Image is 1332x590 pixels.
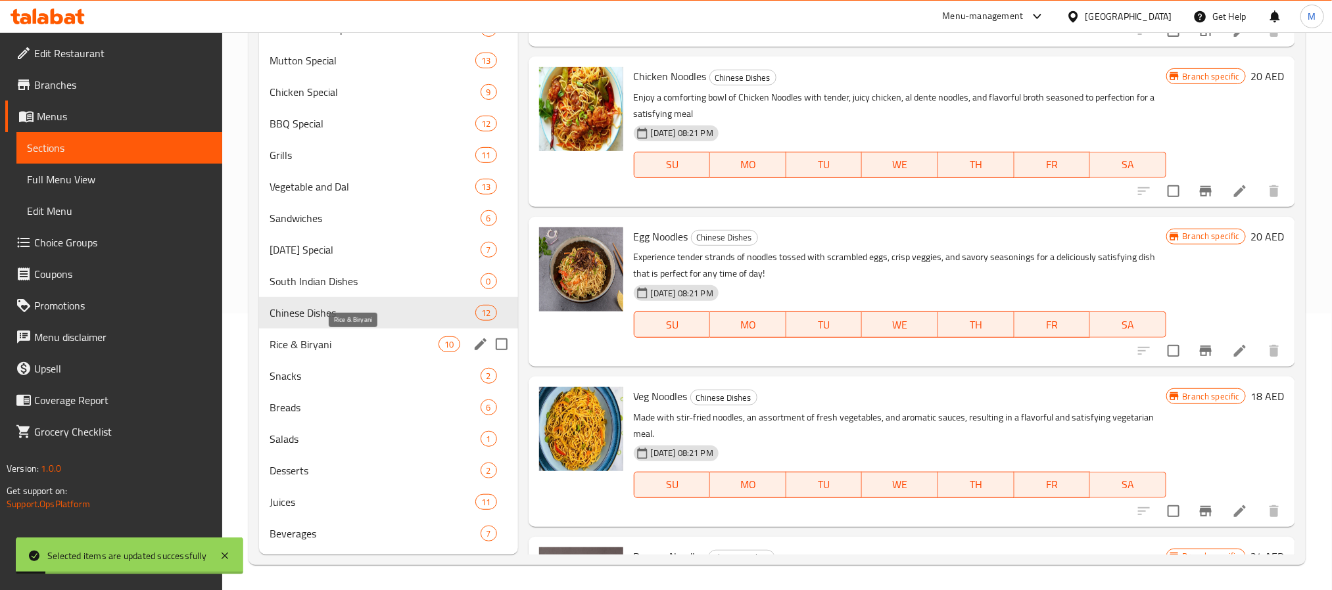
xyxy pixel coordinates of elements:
[5,258,222,290] a: Coupons
[1160,177,1187,205] span: Select to update
[862,152,938,178] button: WE
[691,390,757,405] span: Chinese Dishes
[786,152,863,178] button: TU
[47,549,206,563] div: Selected items are updated successfully
[34,235,212,250] span: Choice Groups
[634,472,710,498] button: SU
[481,370,496,382] span: 2
[270,368,481,384] div: Snacks
[475,116,496,131] div: items
[270,116,476,131] span: BBQ Special
[709,550,774,565] span: Chinese Dishes
[270,53,476,68] span: Mutton Special
[1232,503,1248,519] a: Edit menu item
[867,155,933,174] span: WE
[1090,472,1166,498] button: SA
[1085,9,1172,24] div: [GEOGRAPHIC_DATA]
[1095,155,1161,174] span: SA
[439,338,459,351] span: 10
[259,329,518,360] div: Rice & Biryani10edit
[938,472,1014,498] button: TH
[1020,315,1085,334] span: FR
[634,409,1166,442] p: Made with stir-fried noodles, an assortment of fresh vegetables, and aromatic sauces, resulting i...
[539,227,623,311] img: Egg Noodles
[475,494,496,510] div: items
[1190,175,1222,207] button: Branch-specific-item
[5,37,222,69] a: Edit Restaurant
[259,171,518,202] div: Vegetable and Dal13
[792,155,857,174] span: TU
[634,311,710,338] button: SU
[1095,315,1161,334] span: SA
[1160,497,1187,525] span: Select to update
[786,311,863,338] button: TU
[634,249,1166,282] p: Experience tender strands of noodles tossed with scrambled eggs, crisp veggies, and savory season...
[943,155,1009,174] span: TH
[476,149,496,162] span: 11
[1014,472,1091,498] button: FR
[867,475,933,494] span: WE
[34,298,212,313] span: Promotions
[27,140,212,156] span: Sections
[1232,343,1248,359] a: Edit menu item
[5,227,222,258] a: Choice Groups
[34,266,212,282] span: Coupons
[867,315,933,334] span: WE
[270,210,481,226] span: Sandwiches
[710,311,786,338] button: MO
[1258,175,1290,207] button: delete
[1258,495,1290,527] button: delete
[34,329,212,345] span: Menu disclaimer
[943,9,1024,24] div: Menu-management
[646,127,719,139] span: [DATE] 08:21 PM
[634,386,688,406] span: Veg Noodles
[270,84,481,100] span: Chicken Special
[1190,335,1222,367] button: Branch-specific-item
[270,494,476,510] span: Juices
[481,275,496,288] span: 0
[259,139,518,171] div: Grills11
[16,164,222,195] a: Full Menu View
[938,152,1014,178] button: TH
[1090,311,1166,338] button: SA
[943,315,1009,334] span: TH
[481,526,497,541] div: items
[270,147,476,163] div: Grills
[475,305,496,321] div: items
[1177,230,1245,242] span: Branch specific
[259,202,518,234] div: Sandwiches6
[259,45,518,76] div: Mutton Special13
[1251,227,1285,246] h6: 20 AED
[259,455,518,486] div: Desserts2
[1090,152,1166,178] button: SA
[481,244,496,256] span: 7
[270,305,476,321] span: Chinese Dishes
[481,465,496,477] span: 2
[476,55,496,67] span: 13
[481,212,496,225] span: 6
[792,475,857,494] span: TU
[27,203,212,219] span: Edit Menu
[715,315,781,334] span: MO
[634,66,707,86] span: Chicken Noodles
[539,387,623,471] img: Veg Noodles
[270,179,476,194] span: Vegetable and Dal
[691,230,758,246] div: Chinese Dishes
[1095,475,1161,494] span: SA
[862,472,938,498] button: WE
[1177,70,1245,83] span: Branch specific
[640,315,705,334] span: SU
[259,518,518,549] div: Beverages7
[471,334,490,354] button: edit
[270,399,481,415] span: Breads
[792,315,857,334] span: TU
[715,475,781,494] span: MO
[16,195,222,227] a: Edit Menu
[27,171,212,187] span: Full Menu View
[439,336,460,352] div: items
